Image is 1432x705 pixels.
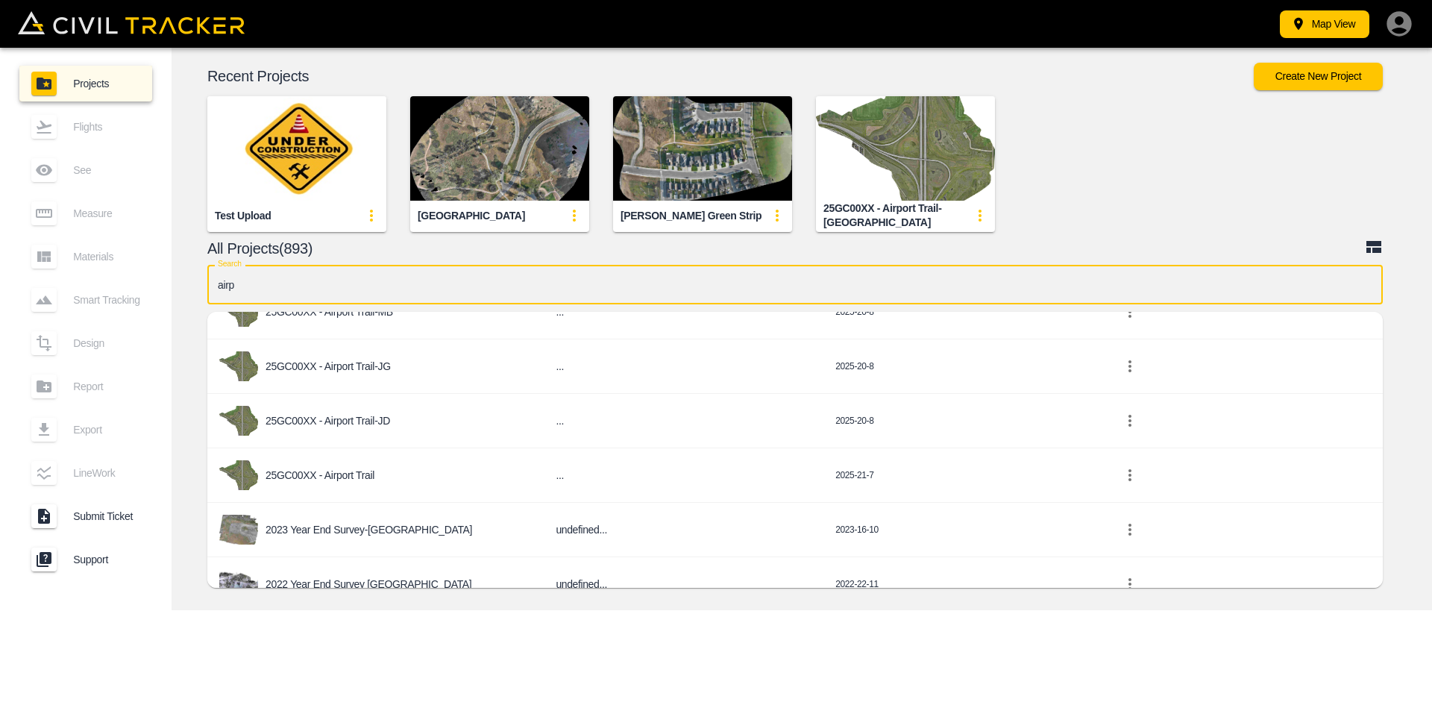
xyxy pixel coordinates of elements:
p: Recent Projects [207,70,1254,82]
td: 2025-20-8 [823,285,1103,339]
img: 25GC00XX - Airport Trail-NC [816,96,995,201]
img: Civil Tracker [18,11,245,34]
td: 2025-20-8 [823,394,1103,448]
img: project-image [219,515,258,545]
h6: ... [556,466,811,485]
img: project-image [219,569,258,599]
img: project-image [219,351,258,381]
p: 25GC00XX - Airport Trail [266,469,374,481]
div: 25GC00XX - Airport Trail-[GEOGRAPHIC_DATA] [823,201,965,229]
p: 2023 Year End Survey-[GEOGRAPHIC_DATA] [266,524,472,536]
img: Indian Battle Park [410,96,589,201]
img: project-image [219,406,258,436]
h6: undefined... [556,575,811,594]
table: project-list-table [207,188,1383,612]
td: 2025-21-7 [823,448,1103,503]
span: Submit Ticket [73,510,140,522]
td: 2025-20-8 [823,339,1103,394]
button: update-card-details [559,201,589,231]
img: project-image [219,297,258,327]
h6: ... [556,357,811,376]
a: Projects [19,66,152,101]
p: 25GC00XX - Airport Trail-JG [266,360,391,372]
a: Support [19,542,152,577]
span: Projects [73,78,140,90]
div: Test Upload [215,209,271,223]
p: 2022 Year End Survey [GEOGRAPHIC_DATA] [266,578,471,590]
td: 2022-22-11 [823,557,1103,612]
p: 25GC00XX - Airport Trail-MB [266,306,393,318]
p: All Projects(893) [207,242,1365,254]
h6: ... [556,303,811,322]
h6: undefined... [556,521,811,539]
div: [GEOGRAPHIC_DATA] [418,209,525,223]
p: 25GC00XX - Airport Trail-JD [266,415,390,427]
img: Marie Van Harlem Green Strip [613,96,792,201]
img: project-image [219,460,258,490]
a: Submit Ticket [19,498,152,534]
span: Support [73,554,140,565]
button: Map View [1280,10,1369,38]
button: update-card-details [762,201,792,231]
h6: ... [556,412,811,430]
button: update-card-details [965,201,995,231]
img: Test Upload [207,96,386,201]
div: [PERSON_NAME] Green Strip [621,209,761,223]
button: Create New Project [1254,63,1383,90]
td: 2023-16-10 [823,503,1103,557]
button: update-card-details [357,201,386,231]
